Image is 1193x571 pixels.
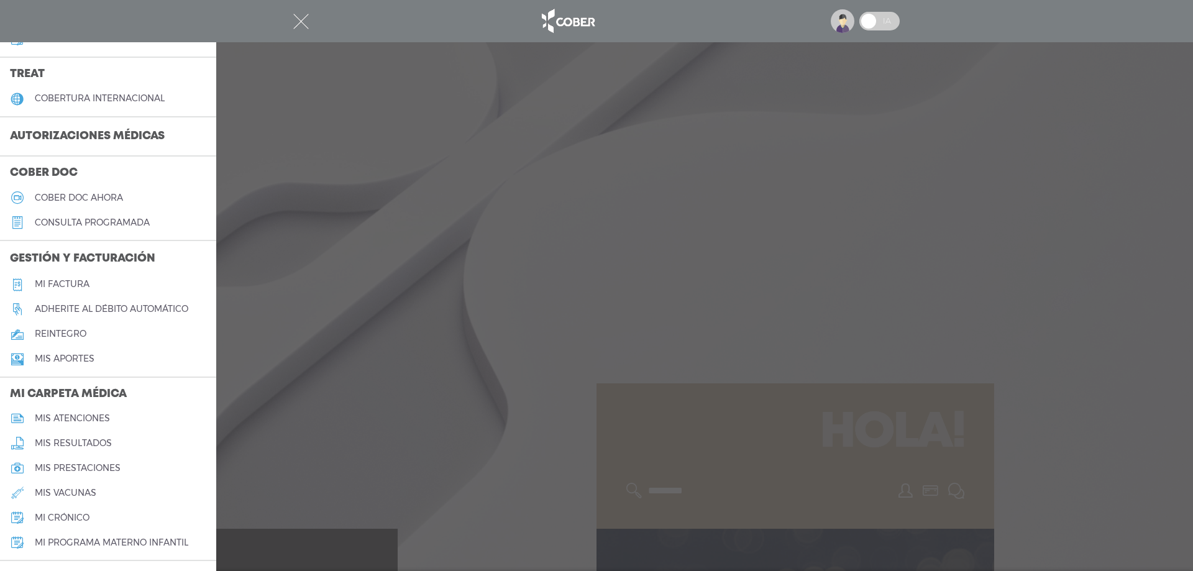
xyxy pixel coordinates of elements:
h5: reintegro [35,329,86,339]
h5: mis atenciones [35,413,110,424]
img: logo_cober_home-white.png [535,6,600,36]
h5: consulta programada [35,217,150,228]
h5: mi crónico [35,513,89,523]
img: profile-placeholder.svg [831,9,854,33]
h5: Cober doc ahora [35,193,123,203]
h5: Mi plan médico [35,34,109,45]
h5: cobertura internacional [35,93,165,104]
h5: mis prestaciones [35,463,121,473]
h5: mis resultados [35,438,112,449]
h5: mi programa materno infantil [35,537,188,548]
h5: mis vacunas [35,488,96,498]
img: Cober_menu-close-white.svg [293,14,309,29]
h5: Mis aportes [35,354,94,364]
h5: Adherite al débito automático [35,304,188,314]
h5: Mi factura [35,279,89,290]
